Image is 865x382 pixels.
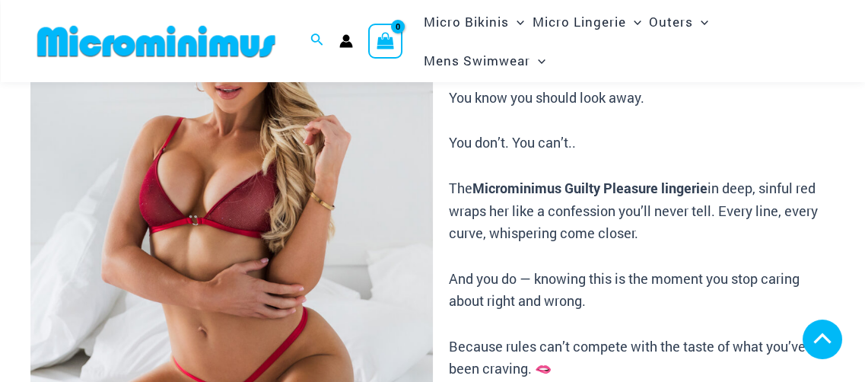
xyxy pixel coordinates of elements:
span: Mens Swimwear [424,41,530,80]
a: Mens SwimwearMenu ToggleMenu Toggle [420,41,549,80]
span: Menu Toggle [530,41,545,80]
span: Menu Toggle [626,2,641,41]
span: Outers [649,2,693,41]
span: Micro Bikinis [424,2,509,41]
a: Account icon link [339,34,353,48]
a: View Shopping Cart, empty [368,24,403,59]
a: Micro BikinisMenu ToggleMenu Toggle [420,2,528,41]
span: Menu Toggle [509,2,524,41]
span: Menu Toggle [693,2,708,41]
a: Micro LingerieMenu ToggleMenu Toggle [529,2,645,41]
a: Search icon link [310,31,324,51]
a: OutersMenu ToggleMenu Toggle [645,2,712,41]
span: Micro Lingerie [533,2,626,41]
img: MM SHOP LOGO FLAT [31,24,281,59]
p: It starts with a glance. You know you should look away. You don’t. You can’t.. The in deep, sinfu... [449,42,835,381]
b: Microminimus Guilty Pleasure lingerie [472,179,708,197]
